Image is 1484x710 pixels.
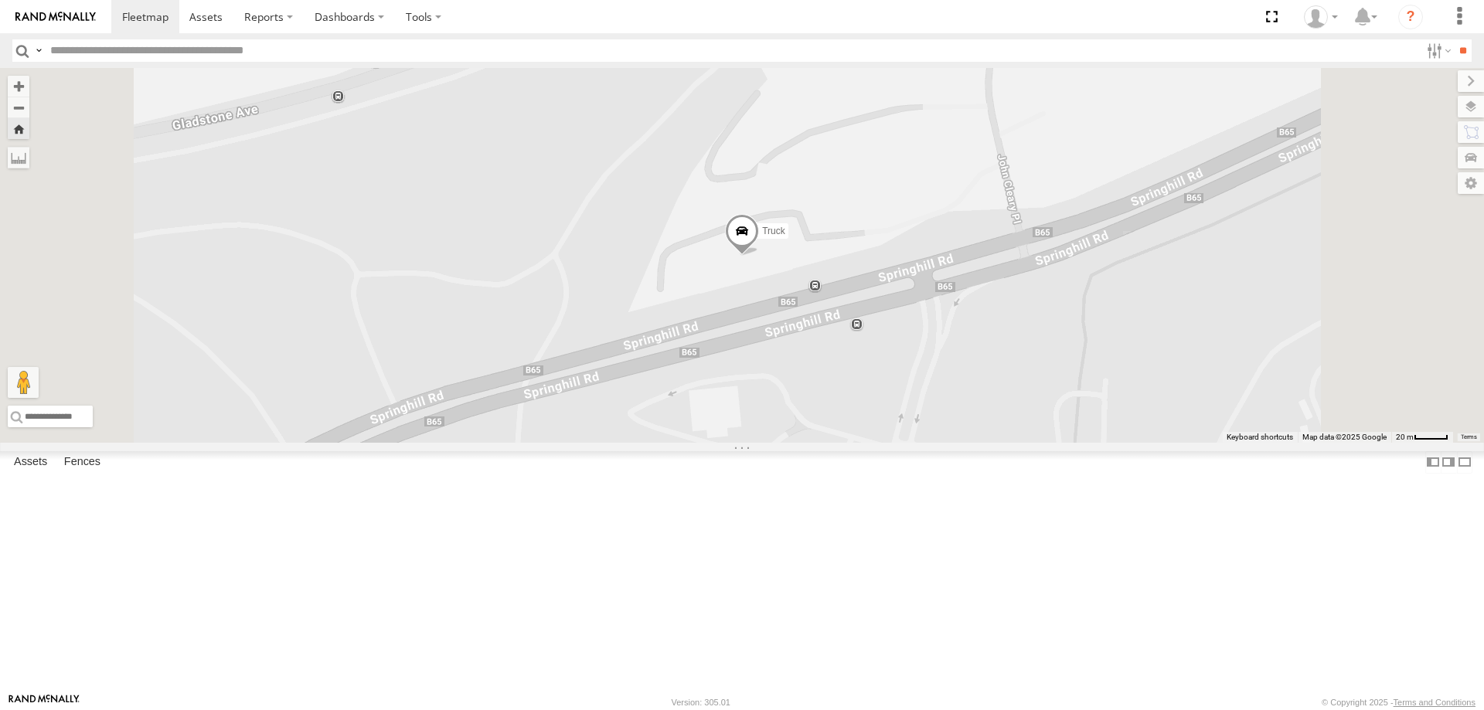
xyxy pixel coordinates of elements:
span: 20 m [1396,433,1414,441]
button: Map scale: 20 m per 41 pixels [1391,432,1453,443]
button: Zoom Home [8,118,29,139]
label: Assets [6,451,55,473]
span: Map data ©2025 Google [1302,433,1387,441]
div: Version: 305.01 [672,698,730,707]
label: Measure [8,147,29,168]
label: Dock Summary Table to the Left [1425,451,1441,474]
a: Terms and Conditions [1394,698,1475,707]
label: Hide Summary Table [1457,451,1472,474]
label: Fences [56,451,108,473]
div: © Copyright 2025 - [1322,698,1475,707]
a: Terms [1461,434,1477,440]
button: Zoom out [8,97,29,118]
label: Map Settings [1458,172,1484,194]
button: Keyboard shortcuts [1227,432,1293,443]
button: Zoom in [8,76,29,97]
span: Truck [762,226,785,236]
a: Visit our Website [9,695,80,710]
i: ? [1398,5,1423,29]
div: David Perry [1298,5,1343,29]
img: rand-logo.svg [15,12,96,22]
button: Drag Pegman onto the map to open Street View [8,367,39,398]
label: Search Query [32,39,45,62]
label: Search Filter Options [1421,39,1454,62]
label: Dock Summary Table to the Right [1441,451,1456,474]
